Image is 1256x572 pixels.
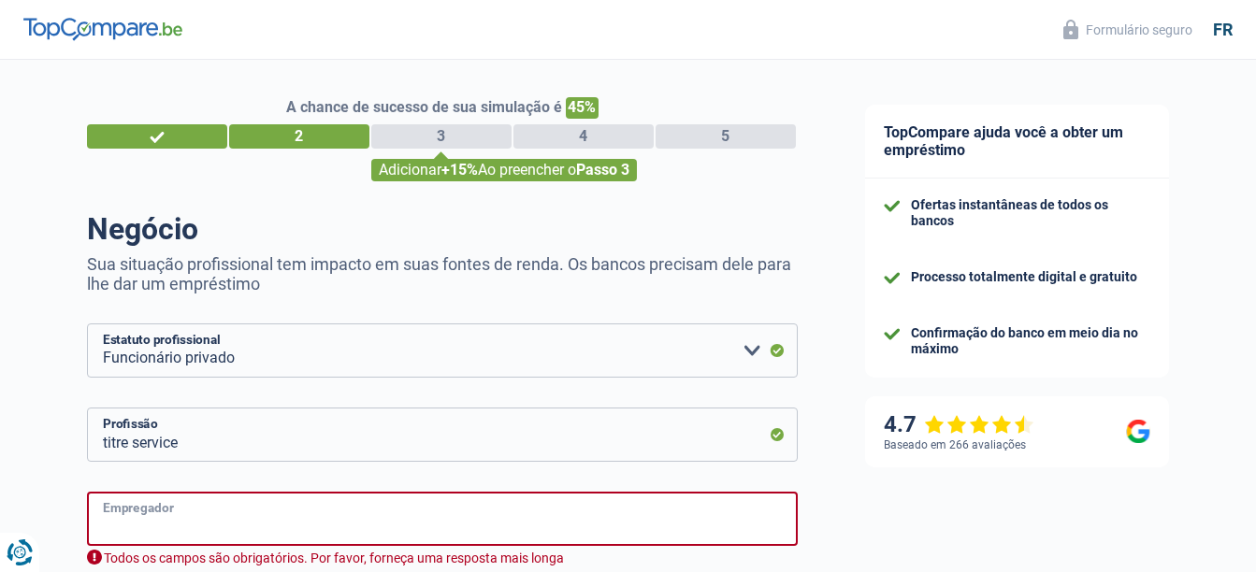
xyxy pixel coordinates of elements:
[566,97,599,119] span: 45%
[865,105,1169,179] div: TopCompare ajuda você a obter um empréstimo
[229,124,369,149] div: 2
[371,124,512,149] div: 3
[911,269,1137,285] div: Processo totalmente digital e gratuito
[478,161,576,179] font: Ao preencher o
[576,161,629,179] span: Passo 3
[87,254,798,293] p: Sua situação profissional tem impacto em suas fontes de renda. Os bancos precisam dele para lhe d...
[911,197,1150,229] div: Ofertas instantâneas de todos os bancos
[884,438,1026,451] div: Baseado em 266 avaliações
[656,124,796,149] div: 5
[513,124,654,149] div: 4
[87,124,227,149] div: 1
[286,98,562,116] span: A chance de sucesso de sua simulação é
[87,211,798,247] h1: Negócio
[87,550,798,567] div: Todos os campos são obrigatórios. Por favor, forneça uma resposta mais longa
[379,161,441,179] font: Adicionar
[23,18,182,40] img: TopCompare Logo
[1052,14,1204,45] button: Formulário seguro
[884,411,1034,438] div: 4.7
[1213,20,1233,40] div: Fr
[441,161,478,179] span: +15%
[911,325,1150,357] div: Confirmação do banco em meio dia no máximo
